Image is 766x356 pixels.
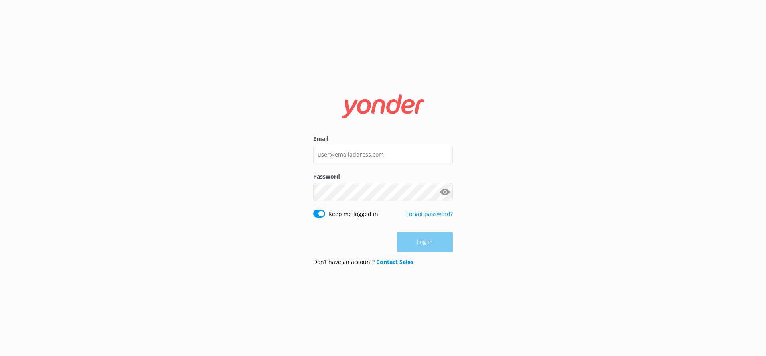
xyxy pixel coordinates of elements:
[313,134,453,143] label: Email
[313,258,413,266] p: Don’t have an account?
[313,172,453,181] label: Password
[406,210,453,218] a: Forgot password?
[437,184,453,200] button: Show password
[376,258,413,266] a: Contact Sales
[328,210,378,218] label: Keep me logged in
[313,146,453,163] input: user@emailaddress.com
